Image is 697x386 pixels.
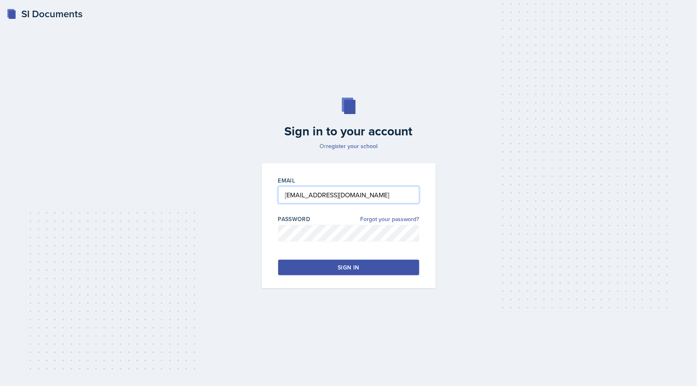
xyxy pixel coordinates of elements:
[338,263,359,272] div: Sign in
[278,186,419,203] input: Email
[278,176,295,185] label: Email
[326,142,377,150] a: register your school
[7,7,82,21] a: SI Documents
[278,215,311,223] label: Password
[257,142,441,150] p: Or
[278,260,419,275] button: Sign in
[361,215,419,224] a: Forgot your password?
[257,124,441,139] h2: Sign in to your account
